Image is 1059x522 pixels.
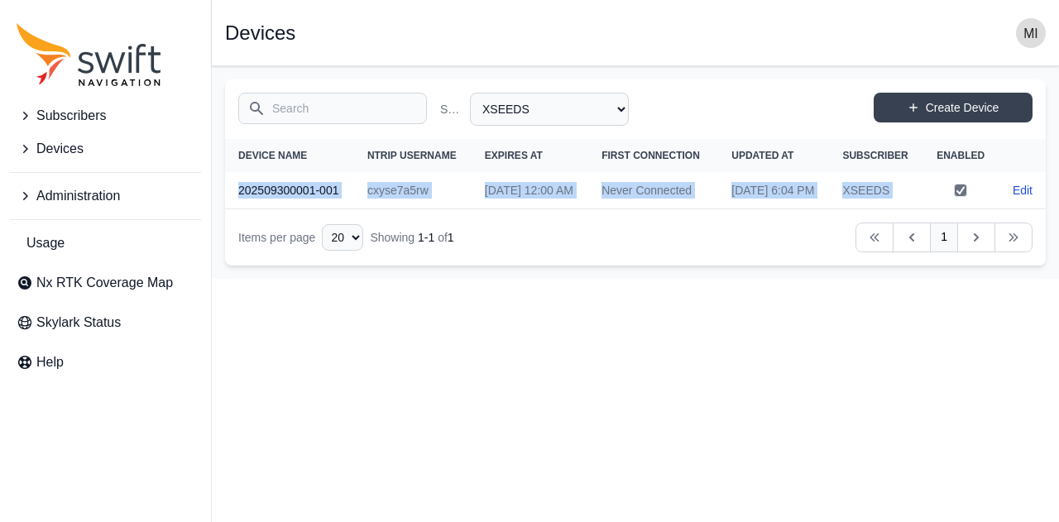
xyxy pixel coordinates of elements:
[36,273,173,293] span: Nx RTK Coverage Map
[10,227,201,260] a: Usage
[36,186,120,206] span: Administration
[36,352,64,372] span: Help
[10,132,201,165] button: Devices
[225,139,354,172] th: Device Name
[829,172,922,209] td: XSEEDS
[1013,182,1033,199] a: Edit
[418,231,434,244] span: 1 - 1
[472,172,588,209] td: [DATE] 12:00 AM
[354,139,472,172] th: NTRIP Username
[10,99,201,132] button: Subscribers
[731,150,793,161] span: Updated At
[36,139,84,159] span: Devices
[238,93,427,124] input: Search
[225,172,354,209] th: 202509300001-001
[10,346,201,379] a: Help
[225,209,1046,266] nav: Table navigation
[370,229,453,246] div: Showing of
[36,106,106,126] span: Subscribers
[874,93,1033,122] a: Create Device
[588,172,718,209] td: Never Connected
[10,266,201,299] a: Nx RTK Coverage Map
[923,139,999,172] th: Enabled
[448,231,454,244] span: 1
[601,150,700,161] span: First Connection
[238,231,315,244] span: Items per page
[829,139,922,172] th: Subscriber
[485,150,543,161] span: Expires At
[36,313,121,333] span: Skylark Status
[26,233,65,253] span: Usage
[354,172,472,209] td: cxyse7a5rw
[930,223,958,252] a: 1
[225,23,295,43] h1: Devices
[10,306,201,339] a: Skylark Status
[440,101,463,117] label: Subscriber Name
[718,172,829,209] td: [DATE] 6:04 PM
[322,224,363,251] select: Display Limit
[10,180,201,213] button: Administration
[470,93,629,126] select: Subscriber
[1016,18,1046,48] img: user photo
